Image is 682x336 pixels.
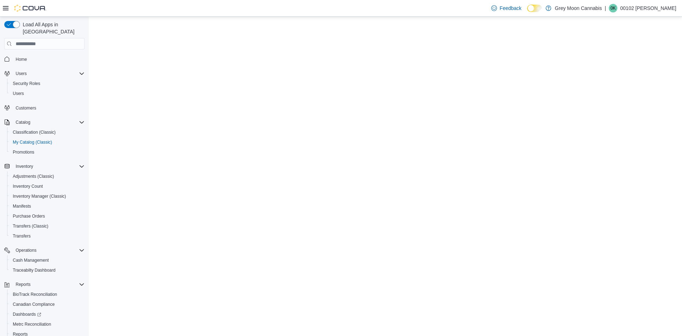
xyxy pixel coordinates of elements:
span: Reports [13,280,85,289]
button: Adjustments (Classic) [7,171,87,181]
span: Transfers [13,233,31,239]
a: Manifests [10,202,34,210]
span: Traceabilty Dashboard [10,266,85,274]
span: Users [13,69,85,78]
span: Adjustments (Classic) [10,172,85,181]
span: Transfers [10,232,85,240]
span: Users [10,89,85,98]
span: Classification (Classic) [10,128,85,137]
span: Traceabilty Dashboard [13,267,55,273]
img: Cova [14,5,46,12]
span: Manifests [10,202,85,210]
a: Dashboards [10,310,44,319]
button: Reports [1,279,87,289]
span: Load All Apps in [GEOGRAPHIC_DATA] [20,21,85,35]
button: Users [7,89,87,98]
button: My Catalog (Classic) [7,137,87,147]
button: Metrc Reconciliation [7,319,87,329]
button: Customers [1,103,87,113]
button: Traceabilty Dashboard [7,265,87,275]
a: Transfers [10,232,33,240]
span: Dashboards [10,310,85,319]
div: 00102 Kristian Serna [609,4,617,12]
span: Inventory Manager (Classic) [10,192,85,201]
span: Metrc Reconciliation [10,320,85,329]
a: Inventory Manager (Classic) [10,192,69,201]
button: Classification (Classic) [7,127,87,137]
span: Catalog [13,118,85,127]
button: Inventory [1,161,87,171]
span: Users [13,91,24,96]
button: Manifests [7,201,87,211]
span: BioTrack Reconciliation [10,290,85,299]
button: Canadian Compliance [7,299,87,309]
a: Transfers (Classic) [10,222,51,230]
button: Transfers [7,231,87,241]
button: Transfers (Classic) [7,221,87,231]
a: Purchase Orders [10,212,48,220]
button: Operations [1,245,87,255]
span: My Catalog (Classic) [10,138,85,146]
button: Catalog [13,118,33,127]
span: Customers [13,103,85,112]
span: Users [16,71,27,76]
a: Security Roles [10,79,43,88]
a: Users [10,89,27,98]
span: 0K [611,4,616,12]
span: Inventory [13,162,85,171]
span: Metrc Reconciliation [13,321,51,327]
p: Grey Moon Cannabis [555,4,602,12]
a: Cash Management [10,256,52,265]
span: Security Roles [13,81,40,86]
button: Home [1,54,87,64]
button: Purchase Orders [7,211,87,221]
span: Customers [16,105,36,111]
button: Promotions [7,147,87,157]
button: Inventory [13,162,36,171]
button: Reports [13,280,33,289]
button: Users [13,69,29,78]
a: Traceabilty Dashboard [10,266,58,274]
span: Cash Management [10,256,85,265]
span: Inventory [16,164,33,169]
a: Canadian Compliance [10,300,58,309]
a: Adjustments (Classic) [10,172,57,181]
input: Dark Mode [527,5,542,12]
span: Home [16,57,27,62]
span: My Catalog (Classic) [13,139,52,145]
button: Inventory Count [7,181,87,191]
span: Promotions [10,148,85,156]
span: Transfers (Classic) [10,222,85,230]
span: Catalog [16,119,30,125]
button: BioTrack Reconciliation [7,289,87,299]
button: Security Roles [7,79,87,89]
a: Classification (Classic) [10,128,59,137]
span: Purchase Orders [13,213,45,219]
span: Operations [13,246,85,255]
button: Catalog [1,117,87,127]
span: Promotions [13,149,34,155]
span: Inventory Count [13,183,43,189]
span: Purchase Orders [10,212,85,220]
span: Home [13,54,85,63]
a: Dashboards [7,309,87,319]
a: Metrc Reconciliation [10,320,54,329]
a: Promotions [10,148,37,156]
a: Inventory Count [10,182,46,191]
span: Transfers (Classic) [13,223,48,229]
span: Canadian Compliance [13,302,55,307]
a: Home [13,55,30,64]
span: Manifests [13,203,31,209]
span: Inventory Count [10,182,85,191]
span: Operations [16,247,37,253]
button: Cash Management [7,255,87,265]
span: Cash Management [13,257,49,263]
button: Inventory Manager (Classic) [7,191,87,201]
p: | [605,4,606,12]
span: Adjustments (Classic) [13,174,54,179]
a: BioTrack Reconciliation [10,290,60,299]
span: Classification (Classic) [13,129,56,135]
span: Reports [16,282,31,287]
a: My Catalog (Classic) [10,138,55,146]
